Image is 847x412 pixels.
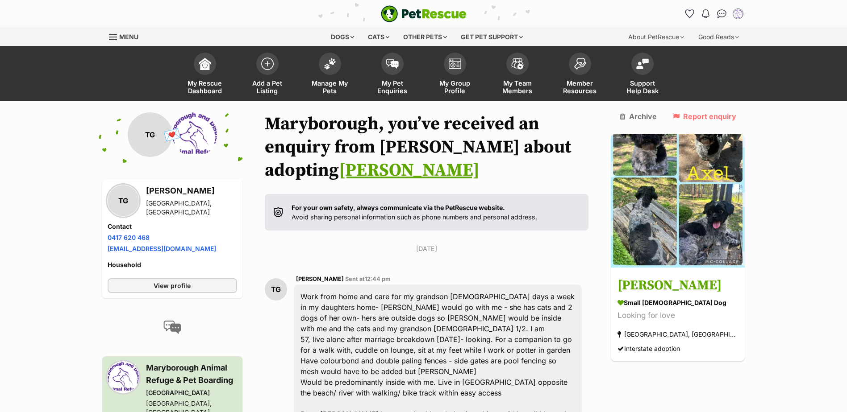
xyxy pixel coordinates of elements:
[449,58,461,69] img: group-profile-icon-3fa3cf56718a62981997c0bc7e787c4b2cf8bcc04b72c1350f741eb67cf2f40e.svg
[247,79,288,95] span: Add a Pet Listing
[299,48,361,101] a: Manage My Pets
[435,79,475,95] span: My Group Profile
[699,7,713,21] button: Notifications
[199,58,211,70] img: dashboard-icon-eb2f2d2d3e046f16d808141f083e7271f6b2e854fb5c12c21221c1fb7104beca.svg
[455,28,529,46] div: Get pet support
[611,134,745,268] img: Axel
[702,9,709,18] img: notifications-46538b983faf8c2785f20acdc204bb7945ddae34d4c08c2a6579f10ce5e182be.svg
[372,79,413,95] span: My Pet Enquiries
[618,343,680,355] div: Interstate adoption
[611,269,745,362] a: [PERSON_NAME] small [DEMOGRAPHIC_DATA] Dog Looking for love [GEOGRAPHIC_DATA], [GEOGRAPHIC_DATA] ...
[717,9,726,18] img: chat-41dd97257d64d25036548639549fe6c8038ab92f7586957e7f3b1b290dea8141.svg
[618,329,738,341] div: [GEOGRAPHIC_DATA], [GEOGRAPHIC_DATA]
[261,58,274,70] img: add-pet-listing-icon-0afa8454b4691262ce3f59096e99ab1cd57d4a30225e0717b998d2c9b9846f56.svg
[345,276,391,282] span: Sent at
[146,388,237,397] div: [GEOGRAPHIC_DATA]
[108,245,216,252] a: [EMAIL_ADDRESS][DOMAIN_NAME]
[715,7,729,21] a: Conversations
[128,112,172,157] div: TG
[397,28,453,46] div: Other pets
[236,48,299,101] a: Add a Pet Listing
[339,159,480,181] a: [PERSON_NAME]
[154,281,191,290] span: View profile
[265,112,589,182] h1: Maryborough, you’ve received an enquiry from [PERSON_NAME] about adopting
[108,278,237,293] a: View profile
[560,79,600,95] span: Member Resources
[146,362,237,387] h3: Maryborough Animal Refuge & Pet Boarding
[549,48,611,101] a: Member Resources
[292,204,505,211] strong: For your own safety, always communicate via the PetRescue website.
[622,28,690,46] div: About PetRescue
[381,5,467,22] a: PetRescue
[108,260,237,269] h4: Household
[265,244,589,253] p: [DATE]
[325,28,360,46] div: Dogs
[108,222,237,231] h4: Contact
[618,298,738,308] div: small [DEMOGRAPHIC_DATA] Dog
[486,48,549,101] a: My Team Members
[109,28,145,44] a: Menu
[611,48,674,101] a: Support Help Desk
[424,48,486,101] a: My Group Profile
[734,9,743,18] img: Maryborough Animal Refuge & Pet Boarding profile pic
[692,28,745,46] div: Good Reads
[174,48,236,101] a: My Rescue Dashboard
[731,7,745,21] button: My account
[683,7,745,21] ul: Account quick links
[172,112,217,157] img: Maryborough Animal Refuge profile pic
[108,362,139,393] img: Maryborough Animal Refuge profile pic
[146,185,237,197] h3: [PERSON_NAME]
[324,58,336,70] img: manage-my-pets-icon-02211641906a0b7f246fdf0571729dbe1e7629f14944591b6c1af311fb30b64b.svg
[381,5,467,22] img: logo-e224e6f780fb5917bec1dbf3a21bbac754714ae5b6737aabdf751b685950b380.svg
[108,234,150,241] a: 0417 620 468
[265,278,287,301] div: TG
[162,125,182,144] span: 💌
[310,79,350,95] span: Manage My Pets
[119,33,138,41] span: Menu
[622,79,663,95] span: Support Help Desk
[146,199,237,217] div: [GEOGRAPHIC_DATA], [GEOGRAPHIC_DATA]
[386,59,399,69] img: pet-enquiries-icon-7e3ad2cf08bfb03b45e93fb7055b45f3efa6380592205ae92323e6603595dc1f.svg
[185,79,225,95] span: My Rescue Dashboard
[362,28,396,46] div: Cats
[618,276,738,296] h3: [PERSON_NAME]
[618,310,738,322] div: Looking for love
[497,79,538,95] span: My Team Members
[163,321,181,334] img: conversation-icon-4a6f8262b818ee0b60e3300018af0b2d0b884aa5de6e9bcb8d3d4eeb1a70a7c4.svg
[361,48,424,101] a: My Pet Enquiries
[574,58,586,70] img: member-resources-icon-8e73f808a243e03378d46382f2149f9095a855e16c252ad45f914b54edf8863c.svg
[636,58,649,69] img: help-desk-icon-fdf02630f3aa405de69fd3d07c3f3aa587a6932b1a1747fa1d2bba05be0121f9.svg
[620,112,657,120] a: Archive
[292,203,537,222] p: Avoid sharing personal information such as phone numbers and personal address.
[672,112,736,120] a: Report enquiry
[296,276,344,282] span: [PERSON_NAME]
[511,58,524,70] img: team-members-icon-5396bd8760b3fe7c0b43da4ab00e1e3bb1a5d9ba89233759b79545d2d3fc5d0d.svg
[365,276,391,282] span: 12:44 pm
[683,7,697,21] a: Favourites
[108,185,139,216] div: TG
